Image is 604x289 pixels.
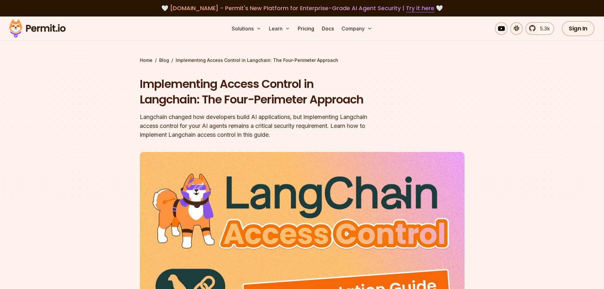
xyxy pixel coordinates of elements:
[266,22,293,35] button: Learn
[406,4,434,12] a: Try it here
[525,22,554,35] a: 5.3k
[295,22,317,35] a: Pricing
[140,57,153,63] a: Home
[140,57,464,63] div: / /
[140,76,383,108] h1: Implementing Access Control in Langchain: The Four-Perimeter Approach
[339,22,375,35] button: Company
[140,113,383,139] div: Langchain changed how developers build AI applications, but implementing Langchain access control...
[536,25,550,32] span: 5.3k
[562,21,594,36] a: Sign In
[6,18,68,39] img: Permit logo
[15,4,589,13] div: 🤍 🤍
[159,57,169,63] a: Blog
[229,22,264,35] button: Solutions
[170,4,434,12] span: [DOMAIN_NAME] - Permit's New Platform for Enterprise-Grade AI Agent Security |
[319,22,336,35] a: Docs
